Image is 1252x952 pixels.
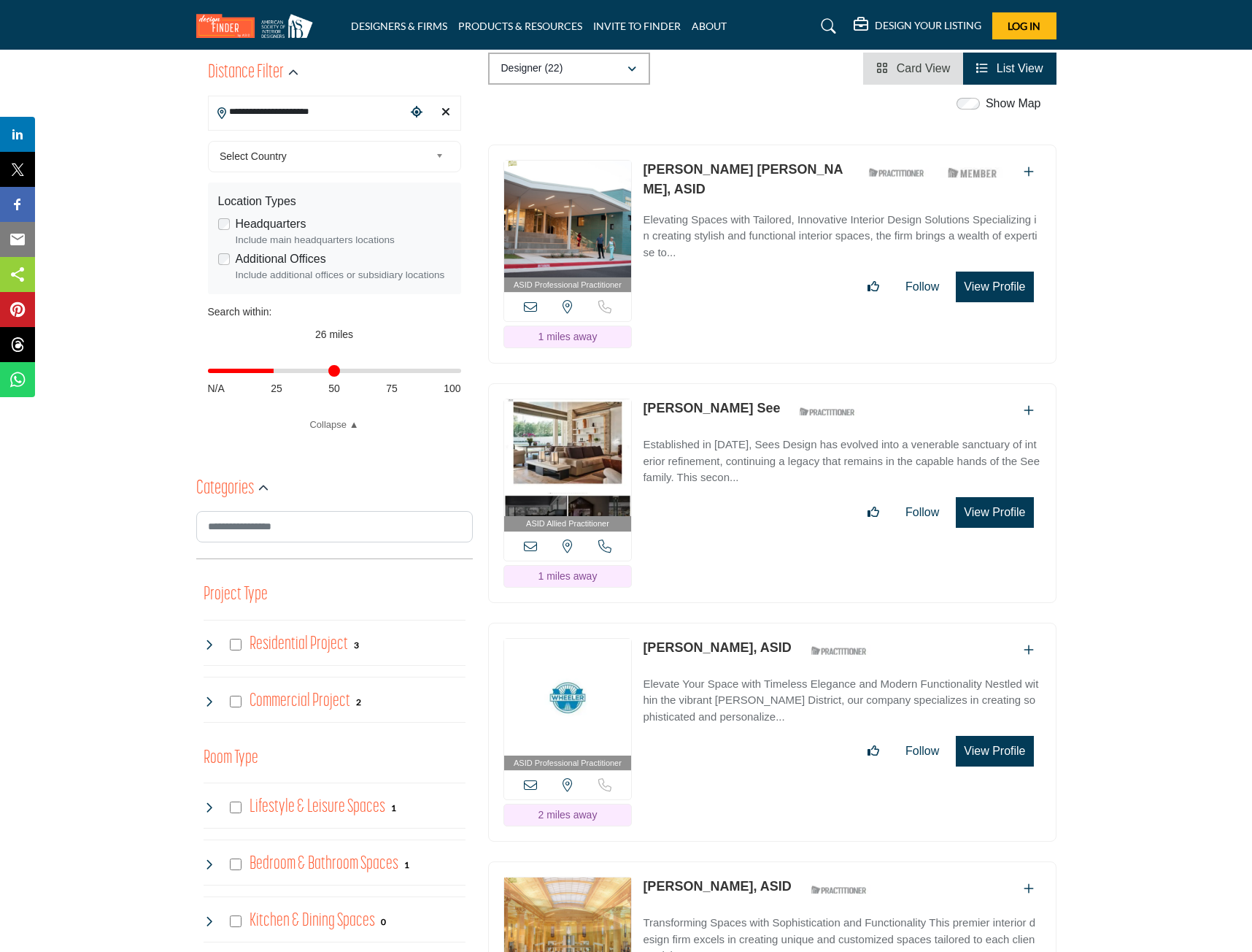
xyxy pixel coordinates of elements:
p: Elevating Spaces with Tailored, Innovative Interior Design Solutions Specializing in creating sty... [643,212,1040,261]
img: Leigh Ann Errico, ASID [504,161,632,277]
span: 2 miles away [538,809,597,821]
a: [PERSON_NAME], ASID [643,640,791,655]
img: ASID Qualified Practitioners Badge Icon [805,880,871,899]
label: Headquarters [236,215,306,233]
span: 75 [386,381,398,396]
button: View Profile [956,736,1033,767]
button: Log In [992,12,1056,39]
img: ASID Qualified Practitioners Badge Icon [794,402,859,421]
label: Show Map [986,95,1041,112]
h4: Commercial Project: Involve the design, construction, or renovation of spaces used for business p... [250,688,350,714]
li: List View [963,53,1056,85]
a: ABOUT [692,20,727,32]
span: 50 [328,381,340,396]
button: View Profile [956,272,1033,302]
li: Card View [863,53,963,85]
span: 1 miles away [538,331,597,342]
h4: Lifestyle & Leisure Spaces: Lifestyle & Leisure Spaces [250,794,385,820]
p: Stacey Cole, ASID [643,638,791,658]
b: 0 [381,917,386,927]
a: View List [976,62,1043,74]
button: View Profile [956,497,1033,528]
b: 2 [356,697,361,707]
div: Search within: [208,304,461,320]
a: Add To List [1024,404,1034,417]
div: 3 Results For Residential Project [354,638,359,651]
span: ASID Professional Practitioner [514,757,622,769]
p: Ross See [643,399,780,418]
a: INVITE TO FINDER [593,20,681,32]
input: Select Kitchen & Dining Spaces checkbox [230,915,241,927]
img: Site Logo [196,14,320,38]
img: ASID Qualified Practitioners Badge Icon [863,164,929,182]
a: Established in [DATE], Sees Design has evolved into a venerable sanctuary of interior refinement,... [643,428,1040,486]
a: Add To List [1024,644,1034,656]
button: Follow [896,737,948,766]
span: ASID Allied Practitioner [526,518,609,530]
b: 1 [404,860,409,870]
b: 1 [391,803,396,813]
span: 25 [271,381,282,396]
div: Location Types [218,193,451,210]
div: Choose your current location [406,97,428,128]
div: DESIGN YOUR LISTING [854,18,981,35]
a: ASID Professional Practitioner [504,161,632,293]
a: Elevating Spaces with Tailored, Innovative Interior Design Solutions Specializing in creating sty... [643,203,1040,261]
a: Add To List [1024,166,1034,178]
div: Include main headquarters locations [236,233,451,247]
p: Established in [DATE], Sees Design has evolved into a venerable sanctuary of interior refinement,... [643,437,1040,486]
div: 1 Results For Lifestyle & Leisure Spaces [391,801,396,814]
span: N/A [208,381,225,396]
a: View Card [876,62,950,74]
a: Add To List [1024,883,1034,895]
a: [PERSON_NAME], ASID [643,879,791,894]
button: Follow [896,272,948,302]
input: Search Location [209,98,406,126]
p: Elevate Your Space with Timeless Elegance and Modern Functionality Nestled within the vibrant [PE... [643,676,1040,726]
div: 1 Results For Bedroom & Bathroom Spaces [404,858,409,871]
span: Log In [1008,20,1040,32]
b: 3 [354,640,359,650]
h5: DESIGN YOUR LISTING [875,19,981,32]
button: Like listing [858,737,889,766]
button: Like listing [858,272,889,302]
span: 26 miles [315,329,353,340]
button: Project Type [204,581,268,609]
h2: Categories [196,476,254,502]
p: Sarah Hendrickson, ASID [643,877,791,897]
button: Designer (22) [488,53,650,85]
a: [PERSON_NAME] [PERSON_NAME], ASID [643,162,843,196]
a: Search [807,15,846,38]
span: List View [997,62,1043,74]
span: ASID Professional Practitioner [514,279,622,291]
p: Designer (22) [501,61,563,76]
img: ASID Members Badge Icon [940,164,1005,182]
span: 100 [444,381,460,396]
a: ASID Professional Practitioner [504,639,632,771]
img: Ross See [504,399,632,516]
a: Collapse ▲ [208,418,461,432]
input: Select Commercial Project checkbox [230,696,241,707]
h4: Residential Project: Types of projects range from simple residential renovations to highly comple... [250,632,348,657]
p: Leigh Ann Errico, ASID [643,160,849,199]
a: Elevate Your Space with Timeless Elegance and Modern Functionality Nestled within the vibrant [PE... [643,667,1040,726]
button: Follow [896,498,948,527]
a: ASID Allied Practitioner [504,399,632,531]
button: Room Type [204,745,258,772]
a: PRODUCTS & RESOURCES [458,20,582,32]
div: Include additional offices or subsidiary locations [236,268,451,283]
a: DESIGNERS & FIRMS [351,20,447,32]
img: ASID Qualified Practitioners Badge Icon [805,642,871,660]
span: Card View [897,62,951,74]
label: Additional Offices [236,250,326,268]
h2: Distance Filter [208,60,284,86]
span: Select Country [220,147,430,165]
button: Like listing [858,498,889,527]
h4: Kitchen & Dining Spaces: Kitchen & Dining Spaces [250,908,375,934]
img: Stacey Cole, ASID [504,639,632,756]
h4: Bedroom & Bathroom Spaces: Bedroom & Bathroom Spaces [250,851,398,877]
div: 0 Results For Kitchen & Dining Spaces [381,915,386,928]
div: Clear search location [435,97,457,128]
